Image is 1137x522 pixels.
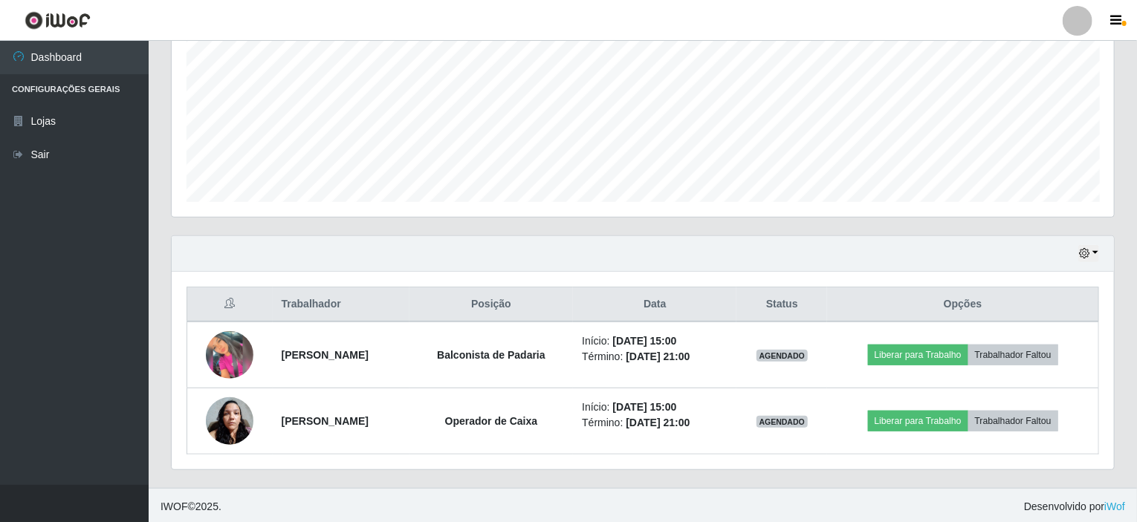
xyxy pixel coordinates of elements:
[757,416,809,428] span: AGENDADO
[827,287,1098,322] th: Opções
[613,335,677,347] time: [DATE] 15:00
[25,11,91,30] img: CoreUI Logo
[161,500,188,512] span: IWOF
[868,411,968,431] button: Liberar para Trabalho
[582,333,728,349] li: Início:
[736,287,827,322] th: Status
[968,411,1058,431] button: Trabalhador Faltou
[968,345,1058,365] button: Trabalhador Faltou
[1104,500,1125,512] a: iWof
[206,389,253,452] img: 1714848493564.jpeg
[273,287,409,322] th: Trabalhador
[582,349,728,365] li: Término:
[582,415,728,431] li: Término:
[409,287,574,322] th: Posição
[757,350,809,362] span: AGENDADO
[445,415,538,427] strong: Operador de Caixa
[161,499,221,515] span: © 2025 .
[626,350,690,362] time: [DATE] 21:00
[868,345,968,365] button: Liberar para Trabalho
[573,287,736,322] th: Data
[437,349,545,361] strong: Balconista de Padaria
[282,349,369,361] strong: [PERSON_NAME]
[613,401,677,413] time: [DATE] 15:00
[626,417,690,428] time: [DATE] 21:00
[282,415,369,427] strong: [PERSON_NAME]
[582,399,728,415] li: Início:
[206,331,253,379] img: 1715215500875.jpeg
[1024,499,1125,515] span: Desenvolvido por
